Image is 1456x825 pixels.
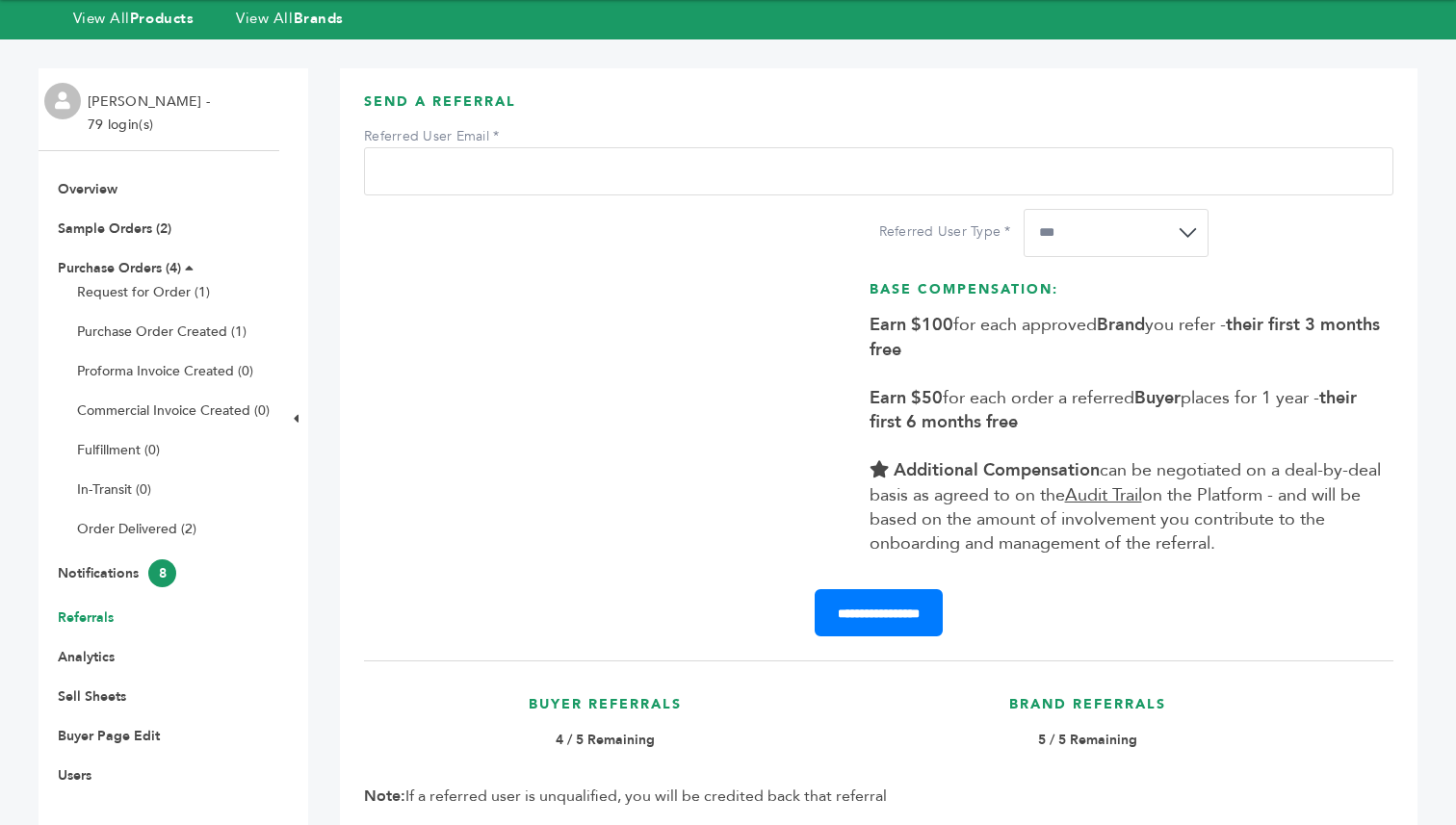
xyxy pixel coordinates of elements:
b: 5 / 5 Remaining [1038,731,1137,749]
a: Sample Orders (2) [58,219,171,238]
a: Analytics [58,648,115,666]
a: Users [58,766,91,785]
span: If a referred user is unqualified, you will be credited back that referral [364,786,887,807]
a: Purchase Order Created (1) [77,322,247,341]
b: their first 3 months free [870,313,1380,361]
a: Purchase Orders (4) [58,259,181,277]
b: Note: [364,786,405,807]
b: Additional Compensation [894,458,1100,482]
b: 4 / 5 Remaining [556,731,655,749]
a: View AllProducts [73,9,195,28]
a: Request for Order (1) [77,283,210,301]
b: Earn $50 [870,386,943,410]
li: [PERSON_NAME] - 79 login(s) [88,90,215,137]
b: Brand [1097,313,1145,337]
a: Buyer Page Edit [58,727,160,745]
u: Audit Trail [1065,483,1142,507]
h3: Brand Referrals [856,695,1319,729]
h3: Base Compensation: [870,280,1385,314]
h3: Buyer Referrals [374,695,837,729]
b: Buyer [1134,386,1181,410]
h3: Send A Referral [364,92,1393,126]
a: View AllBrands [236,9,344,28]
strong: Brands [294,9,344,28]
b: their first 6 months free [870,386,1357,434]
a: Referrals [58,608,114,627]
strong: Products [130,9,194,28]
a: Fulfillment (0) [77,441,160,459]
a: Order Delivered (2) [77,520,196,538]
a: Overview [58,180,117,198]
a: Notifications8 [58,564,176,582]
span: for each approved you refer - for each order a referred places for 1 year - can be negotiated on ... [870,313,1381,555]
b: Earn $100 [870,313,953,337]
img: profile.png [44,83,81,119]
label: Referred User Email [364,127,499,146]
a: Commercial Invoice Created (0) [77,401,270,420]
span: 8 [148,559,176,587]
a: Proforma Invoice Created (0) [77,362,253,380]
a: In-Transit (0) [77,480,151,499]
label: Referred User Type [879,222,1014,242]
a: Sell Sheets [58,687,126,706]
